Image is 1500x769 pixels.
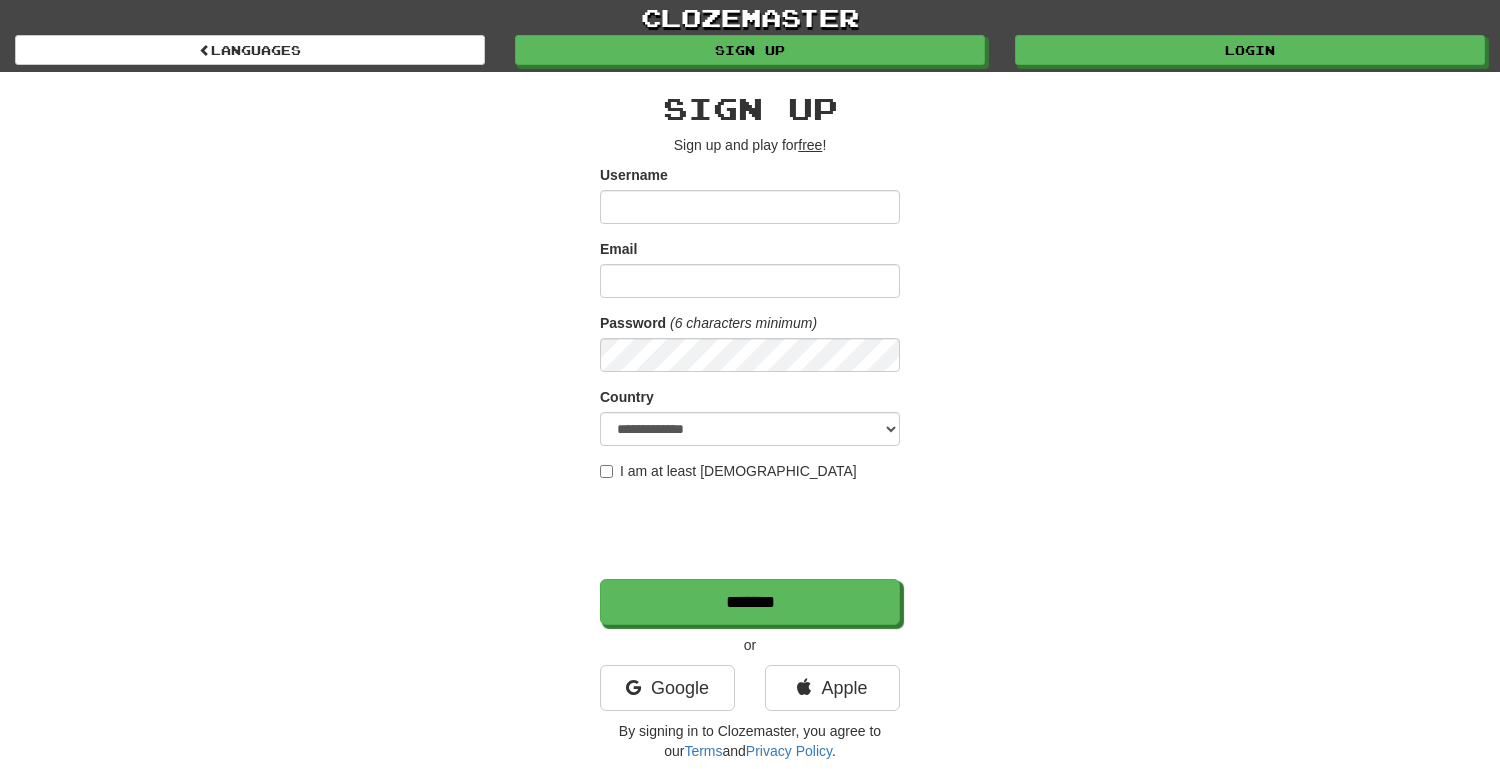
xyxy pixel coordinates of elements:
label: Username [600,165,668,185]
a: Google [600,665,735,711]
a: Privacy Policy [746,743,832,759]
label: Country [600,387,654,407]
a: Login [1015,35,1485,65]
p: Sign up and play for ! [600,135,900,155]
a: Sign up [515,35,985,65]
iframe: reCAPTCHA [600,491,904,569]
input: I am at least [DEMOGRAPHIC_DATA] [600,465,613,478]
a: Apple [765,665,900,711]
p: By signing in to Clozemaster, you agree to our and . [600,721,900,761]
em: (6 characters minimum) [670,315,817,331]
h2: Sign up [600,92,900,125]
a: Languages [15,35,485,65]
u: free [798,137,822,153]
a: Terms [684,743,722,759]
label: Email [600,239,637,259]
label: I am at least [DEMOGRAPHIC_DATA] [600,461,857,481]
label: Password [600,313,666,333]
p: or [600,635,900,655]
